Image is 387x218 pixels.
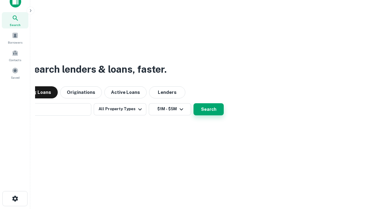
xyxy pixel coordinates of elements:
[2,12,28,28] a: Search
[9,58,21,62] span: Contacts
[149,86,185,98] button: Lenders
[11,75,20,80] span: Saved
[2,65,28,81] a: Saved
[60,86,102,98] button: Originations
[149,103,191,115] button: $1M - $5M
[193,103,224,115] button: Search
[94,103,146,115] button: All Property Types
[28,62,167,77] h3: Search lenders & loans, faster.
[8,40,22,45] span: Borrowers
[2,30,28,46] a: Borrowers
[10,22,21,27] span: Search
[357,170,387,199] iframe: Chat Widget
[2,47,28,64] a: Contacts
[104,86,147,98] button: Active Loans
